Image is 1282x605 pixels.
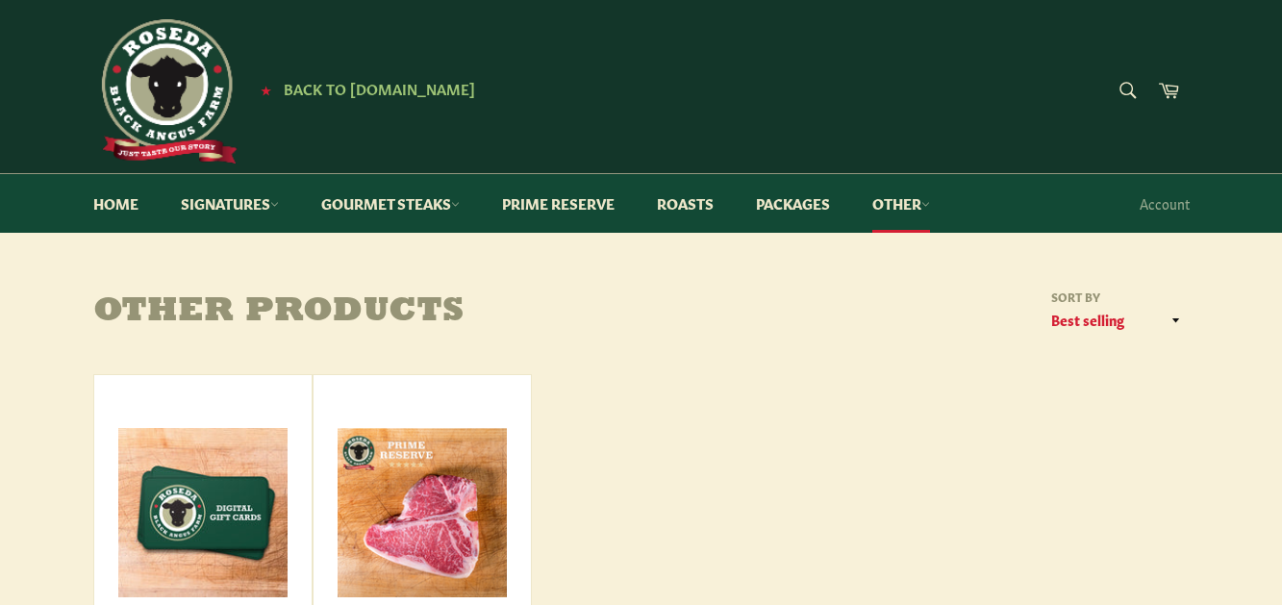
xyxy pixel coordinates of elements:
a: Roasts [638,174,733,233]
img: Roseda Gift Card (valid online only) [118,428,288,597]
label: Sort by [1045,289,1190,305]
span: ★ [261,82,271,97]
img: Roseda Beef [93,19,238,164]
a: Gourmet Steaks [302,174,479,233]
a: Prime Reserve [483,174,634,233]
a: Account [1130,175,1199,232]
img: Prime Reserve Porterhouse [338,428,507,597]
span: Back to [DOMAIN_NAME] [284,78,475,98]
a: Packages [737,174,849,233]
a: Home [74,174,158,233]
a: Other [853,174,949,233]
h1: Other Products [93,293,641,332]
a: Signatures [162,174,298,233]
a: ★ Back to [DOMAIN_NAME] [251,82,475,97]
